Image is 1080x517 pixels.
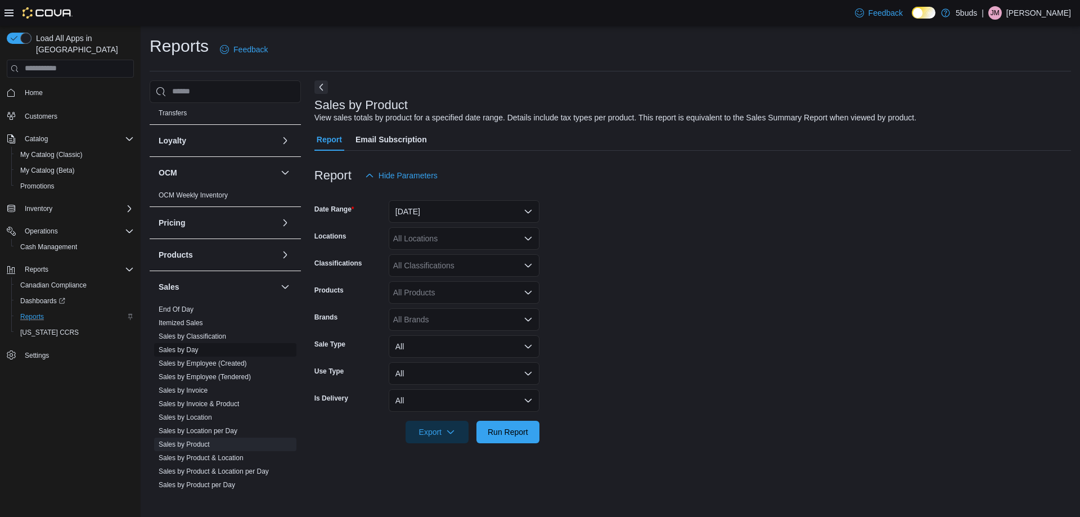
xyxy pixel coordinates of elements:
[11,147,138,163] button: My Catalog (Classic)
[314,112,916,124] div: View sales totals by product for a specified date range. Details include tax types per product. T...
[159,135,186,146] h3: Loyalty
[20,281,87,290] span: Canadian Compliance
[20,224,62,238] button: Operations
[2,262,138,277] button: Reports
[159,399,239,408] span: Sales by Invoice & Product
[159,191,228,199] a: OCM Weekly Inventory
[314,169,352,182] h3: Report
[20,132,134,146] span: Catalog
[150,35,209,57] h1: Reports
[389,362,539,385] button: All
[20,328,79,337] span: [US_STATE] CCRS
[159,440,210,449] span: Sales by Product
[524,315,533,324] button: Open list of options
[20,166,75,175] span: My Catalog (Beta)
[20,263,53,276] button: Reports
[159,359,247,367] a: Sales by Employee (Created)
[314,98,408,112] h3: Sales by Product
[20,263,134,276] span: Reports
[25,204,52,213] span: Inventory
[159,249,276,260] button: Products
[16,310,48,323] a: Reports
[20,348,134,362] span: Settings
[314,313,337,322] label: Brands
[2,107,138,124] button: Customers
[524,234,533,243] button: Open list of options
[850,2,907,24] a: Feedback
[982,6,984,20] p: |
[159,427,237,435] a: Sales by Location per Day
[476,421,539,443] button: Run Report
[159,481,235,489] a: Sales by Product per Day
[524,288,533,297] button: Open list of options
[389,389,539,412] button: All
[159,386,208,394] a: Sales by Invoice
[16,278,91,292] a: Canadian Compliance
[278,248,292,262] button: Products
[278,216,292,230] button: Pricing
[159,109,187,118] span: Transfers
[16,164,79,177] a: My Catalog (Beta)
[22,7,73,19] img: Cova
[16,326,83,339] a: [US_STATE] CCRS
[159,217,185,228] h3: Pricing
[389,200,539,223] button: [DATE]
[16,294,70,308] a: Dashboards
[233,44,268,55] span: Feedback
[314,232,346,241] label: Locations
[278,134,292,147] button: Loyalty
[159,467,269,475] a: Sales by Product & Location per Day
[16,148,134,161] span: My Catalog (Classic)
[25,88,43,97] span: Home
[406,421,469,443] button: Export
[314,80,328,94] button: Next
[159,249,193,260] h3: Products
[159,96,183,104] a: Reorder
[159,373,251,381] a: Sales by Employee (Tendered)
[16,164,134,177] span: My Catalog (Beta)
[25,112,57,121] span: Customers
[20,86,47,100] a: Home
[20,349,53,362] a: Settings
[25,265,48,274] span: Reports
[2,201,138,217] button: Inventory
[25,134,48,143] span: Catalog
[159,167,177,178] h3: OCM
[7,80,134,393] nav: Complex example
[20,109,134,123] span: Customers
[314,286,344,295] label: Products
[2,223,138,239] button: Operations
[16,179,134,193] span: Promotions
[20,296,65,305] span: Dashboards
[278,280,292,294] button: Sales
[159,453,244,462] span: Sales by Product & Location
[314,205,354,214] label: Date Range
[159,332,226,341] span: Sales by Classification
[988,6,1002,20] div: Julie Murdock
[314,259,362,268] label: Classifications
[20,312,44,321] span: Reports
[16,179,59,193] a: Promotions
[912,7,935,19] input: Dark Mode
[215,38,272,61] a: Feedback
[20,224,134,238] span: Operations
[20,202,134,215] span: Inventory
[25,351,49,360] span: Settings
[159,345,199,354] span: Sales by Day
[159,413,212,421] a: Sales by Location
[524,261,533,270] button: Open list of options
[488,426,528,438] span: Run Report
[159,400,239,408] a: Sales by Invoice & Product
[1006,6,1071,20] p: [PERSON_NAME]
[16,278,134,292] span: Canadian Compliance
[379,170,438,181] span: Hide Parameters
[159,372,251,381] span: Sales by Employee (Tendered)
[159,109,187,117] a: Transfers
[11,277,138,293] button: Canadian Compliance
[16,240,82,254] a: Cash Management
[2,347,138,363] button: Settings
[20,132,52,146] button: Catalog
[317,128,342,151] span: Report
[16,148,87,161] a: My Catalog (Classic)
